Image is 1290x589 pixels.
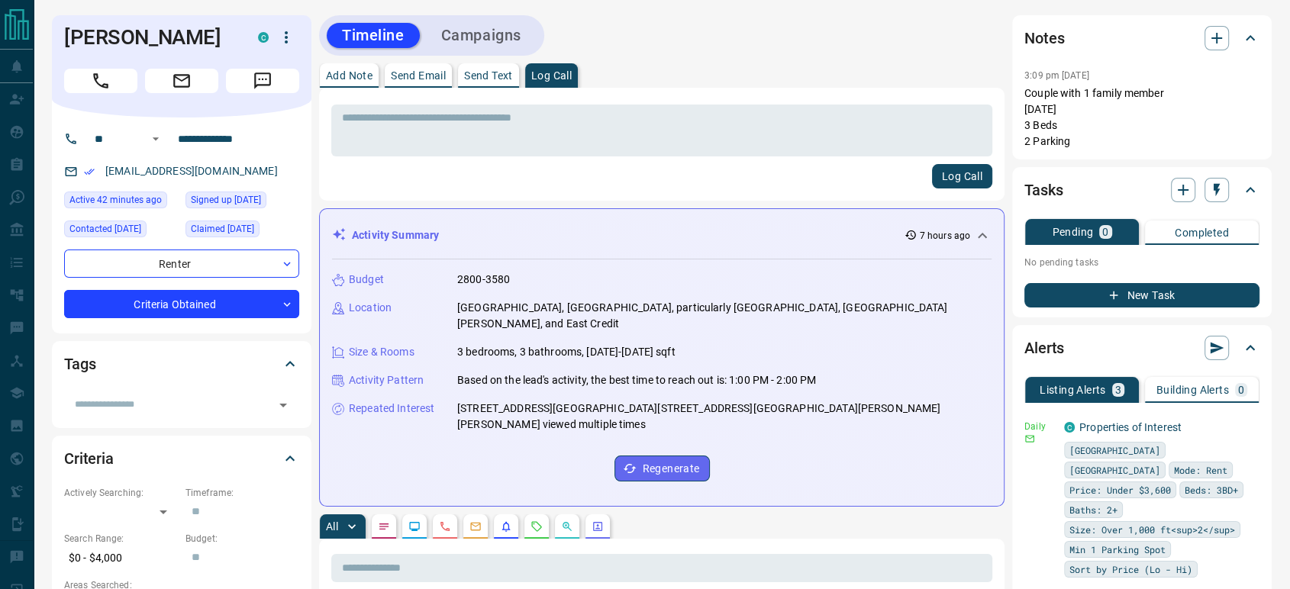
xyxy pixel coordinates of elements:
a: Properties of Interest [1079,421,1182,433]
p: [GEOGRAPHIC_DATA], [GEOGRAPHIC_DATA], particularly [GEOGRAPHIC_DATA], [GEOGRAPHIC_DATA][PERSON_NA... [457,300,992,332]
span: Message [226,69,299,93]
span: Contacted [DATE] [69,221,141,237]
span: Call [64,69,137,93]
svg: Email Verified [84,166,95,177]
span: [GEOGRAPHIC_DATA] [1069,462,1160,478]
div: Tags [64,346,299,382]
div: Tue Jul 15 2025 [64,220,178,242]
p: Add Note [326,70,372,81]
p: Send Text [464,70,513,81]
span: Claimed [DATE] [191,221,254,237]
span: Price: Under $3,600 [1069,482,1171,497]
div: Renter [64,249,299,278]
div: Criteria [64,440,299,477]
span: Mode: Rent [1174,462,1227,478]
div: Tasks [1024,172,1259,208]
svg: Requests [531,520,543,533]
span: Beds: 3BD+ [1185,482,1238,497]
div: Tue Feb 08 2022 [185,192,299,213]
p: 0 [1102,227,1108,237]
button: Campaigns [426,23,537,48]
p: All [326,521,338,532]
svg: Emails [469,520,482,533]
p: Couple with 1 family member [DATE] 3 Beds 2 Parking [1024,85,1259,150]
button: New Task [1024,283,1259,307]
span: Active 42 minutes ago [69,192,162,208]
div: Tue Aug 12 2025 [64,192,178,213]
p: Building Alerts [1156,385,1229,395]
p: Repeated Interest [349,401,434,417]
p: Activity Pattern [349,372,424,388]
p: Log Call [531,70,572,81]
p: Search Range: [64,532,178,546]
button: Regenerate [614,455,710,481]
button: Open [273,394,294,416]
svg: Listing Alerts [500,520,512,533]
a: [EMAIL_ADDRESS][DOMAIN_NAME] [105,165,278,177]
p: Budget [349,272,384,288]
div: condos.ca [1064,422,1075,433]
p: Completed [1175,227,1229,238]
button: Timeline [327,23,420,48]
p: Location [349,300,392,316]
p: Send Email [391,70,446,81]
p: Pending [1052,227,1093,237]
p: 3 [1115,385,1121,395]
p: 3 bedrooms, 3 bathrooms, [DATE]-[DATE] sqft [457,344,676,360]
h2: Tags [64,352,95,376]
span: Baths: 2+ [1069,502,1117,517]
p: 0 [1238,385,1244,395]
p: Budget: [185,532,299,546]
h2: Notes [1024,26,1064,50]
span: Signed up [DATE] [191,192,261,208]
span: Size: Over 1,000 ft<sup>2</sup> [1069,522,1235,537]
p: Based on the lead's activity, the best time to reach out is: 1:00 PM - 2:00 PM [457,372,816,388]
h2: Tasks [1024,178,1063,202]
p: $0 - $4,000 [64,546,178,571]
p: Timeframe: [185,486,299,500]
span: Email [145,69,218,93]
div: condos.ca [258,32,269,43]
div: Alerts [1024,330,1259,366]
p: Size & Rooms [349,344,414,360]
div: Activity Summary7 hours ago [332,221,992,249]
svg: Agent Actions [592,520,604,533]
h2: Alerts [1024,336,1064,360]
button: Open [147,130,165,148]
p: Activity Summary [352,227,439,243]
svg: Opportunities [561,520,573,533]
h1: [PERSON_NAME] [64,25,235,50]
p: 2800-3580 [457,272,510,288]
p: 3:09 pm [DATE] [1024,70,1089,81]
span: [GEOGRAPHIC_DATA] [1069,443,1160,458]
svg: Notes [378,520,390,533]
p: [STREET_ADDRESS][GEOGRAPHIC_DATA][STREET_ADDRESS][GEOGRAPHIC_DATA][PERSON_NAME][PERSON_NAME] view... [457,401,992,433]
button: Log Call [932,164,992,188]
p: Actively Searching: [64,486,178,500]
div: Notes [1024,20,1259,56]
svg: Email [1024,433,1035,444]
div: Fri Jun 07 2024 [185,220,299,242]
p: 7 hours ago [920,229,970,243]
h2: Criteria [64,446,114,471]
svg: Calls [439,520,451,533]
p: Listing Alerts [1040,385,1106,395]
svg: Lead Browsing Activity [408,520,421,533]
p: Daily [1024,420,1055,433]
p: No pending tasks [1024,251,1259,274]
div: Criteria Obtained [64,290,299,318]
